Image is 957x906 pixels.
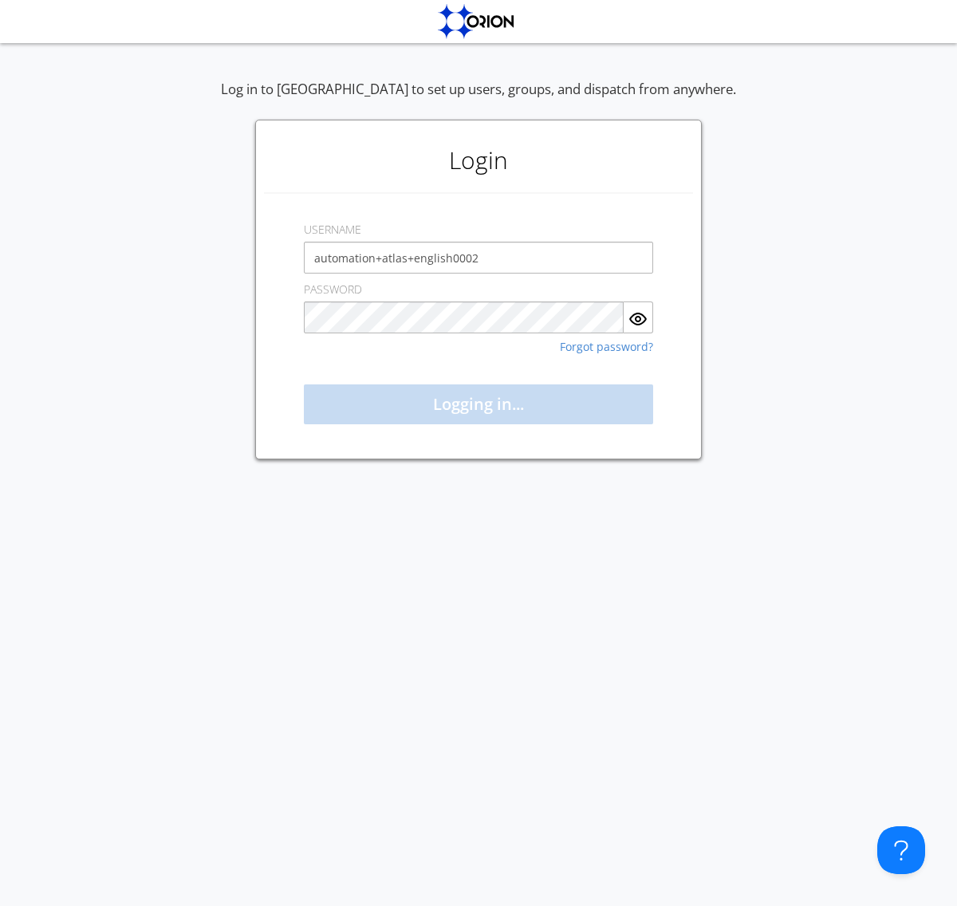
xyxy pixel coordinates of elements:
div: Log in to [GEOGRAPHIC_DATA] to set up users, groups, and dispatch from anywhere. [221,80,736,120]
iframe: Toggle Customer Support [877,826,925,874]
input: Password [304,301,624,333]
img: eye.svg [628,309,648,329]
button: Show Password [624,301,653,333]
button: Logging in... [304,384,653,424]
h1: Login [264,128,693,192]
label: PASSWORD [304,282,362,297]
a: Forgot password? [560,341,653,353]
label: USERNAME [304,222,361,238]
